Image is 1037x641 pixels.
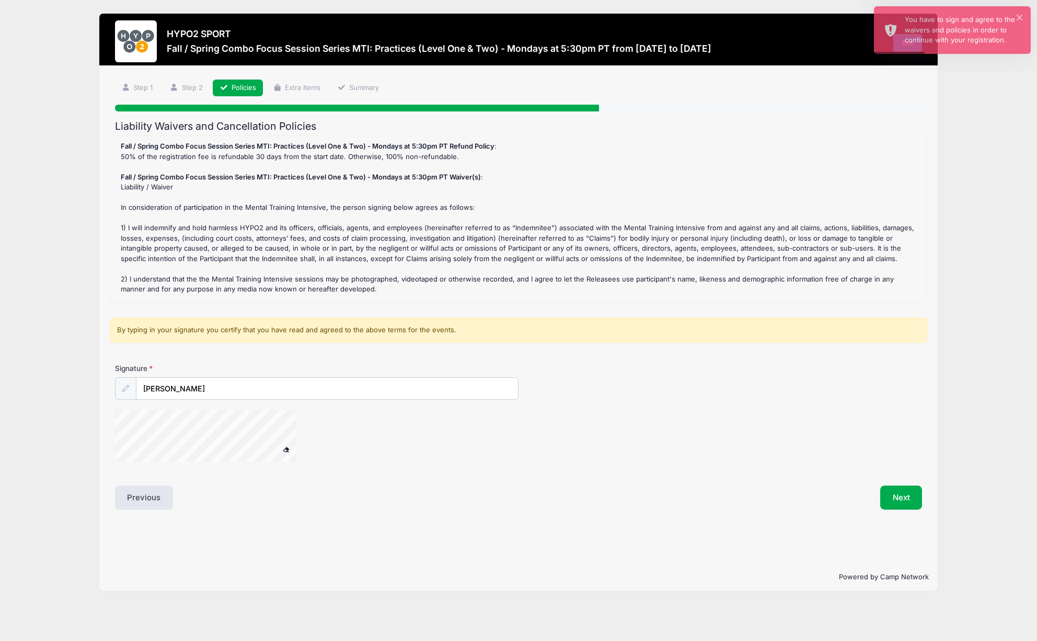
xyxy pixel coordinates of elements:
[1017,15,1022,20] button: ×
[163,80,210,97] a: Step 2
[115,120,923,132] h2: Liability Waivers and Cancellation Policies
[121,173,481,181] strong: Fall / Spring Combo Focus Session Series MTI: Practices (Level One & Two) - Mondays at 5:30pm PT ...
[167,43,711,54] h3: Fall / Spring Combo Focus Session Series MTI: Practices (Level One & Two) - Mondays at 5:30pm PT ...
[115,486,174,510] button: Previous
[116,141,921,298] div: : 50% of the registration fee is refundable 30 days from the start date. Otherwise, 100% non-refu...
[108,572,929,582] p: Powered by Camp Network
[110,318,927,343] div: By typing in your signature you certify that you have read and agreed to the above terms for the ...
[167,28,711,39] h3: HYPO2 SPORT
[115,363,317,374] label: Signature
[213,80,263,97] a: Policies
[121,142,494,150] strong: Fall / Spring Combo Focus Session Series MTI: Practices (Level One & Two) - Mondays at 5:30pm PT ...
[115,80,160,97] a: Step 1
[905,15,1022,46] div: You have to sign and agree to the waivers and policies in order to continue with your registration.
[331,80,386,97] a: Summary
[136,377,518,400] input: Enter first and last name
[266,80,327,97] a: Extra Items
[880,486,923,510] button: Next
